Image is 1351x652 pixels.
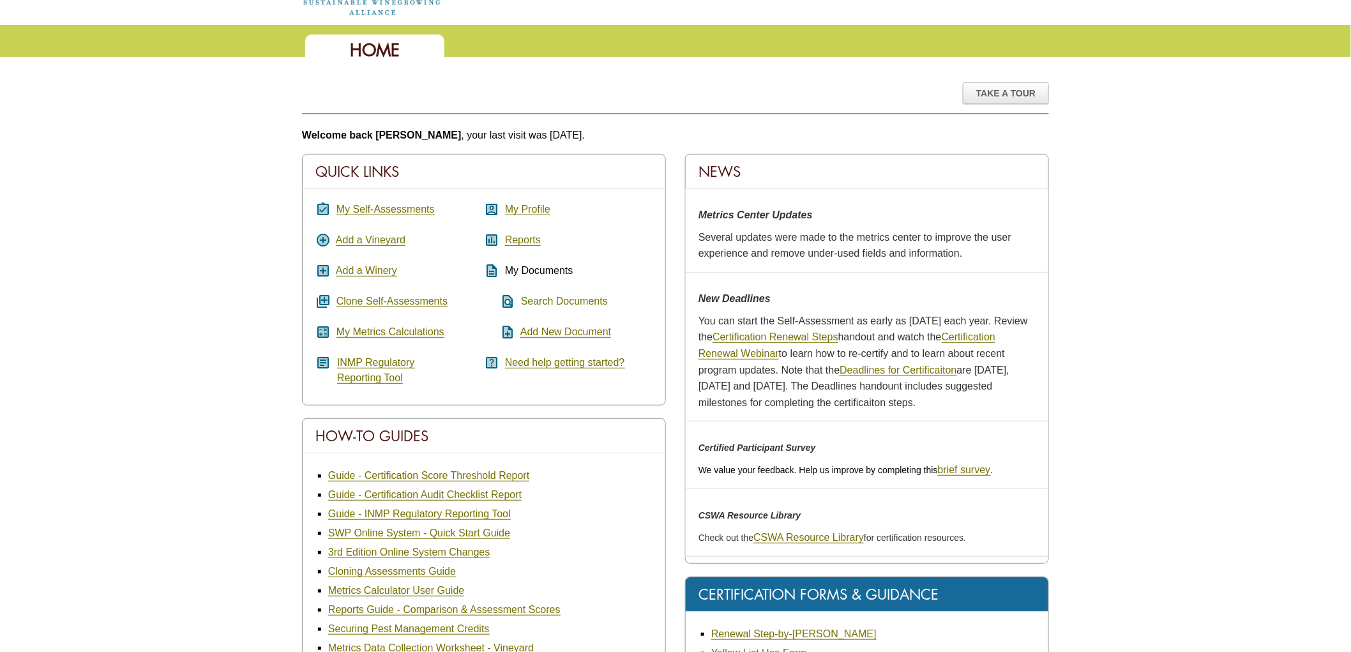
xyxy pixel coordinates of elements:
[336,296,448,307] a: Clone Self-Assessments
[686,155,1048,189] div: News
[711,628,877,640] a: Renewal Step-by-[PERSON_NAME]
[336,234,405,246] a: Add a Vineyard
[963,82,1049,104] div: Take A Tour
[840,365,956,376] a: Deadlines for Certificaiton
[484,202,499,217] i: account_box
[328,489,522,501] a: Guide - Certification Audit Checklist Report
[315,263,331,278] i: add_box
[328,623,490,635] a: Securing Pest Management Credits
[328,566,456,577] a: Cloning Assessments Guide
[302,130,462,140] b: Welcome back [PERSON_NAME]
[698,533,966,543] span: Check out the for certification resources.
[505,204,550,215] a: My Profile
[303,419,665,453] div: How-To Guides
[698,209,813,220] strong: Metrics Center Updates
[315,355,331,370] i: article
[315,202,331,217] i: assignment_turned_in
[521,296,608,307] a: Search Documents
[698,293,771,304] strong: New Deadlines
[336,265,397,277] a: Add a Winery
[753,532,864,543] a: CSWA Resource Library
[713,331,838,343] a: Certification Renewal Steps
[505,357,625,368] a: Need help getting started?
[315,294,331,309] i: queue
[698,232,1011,259] span: Several updates were made to the metrics center to improve the user experience and remove under-u...
[938,464,991,476] a: brief survey
[484,263,499,278] i: description
[303,155,665,189] div: Quick Links
[337,357,415,384] a: INMP RegulatoryReporting Tool
[484,355,499,370] i: help_center
[484,294,515,309] i: find_in_page
[315,232,331,248] i: add_circle
[302,127,1049,144] p: , your last visit was [DATE].
[336,326,444,338] a: My Metrics Calculations
[328,508,511,520] a: Guide - INMP Regulatory Reporting Tool
[315,324,331,340] i: calculate
[698,465,993,475] span: We value your feedback. Help us improve by completing this .
[698,331,995,360] a: Certification Renewal Webinar
[520,326,611,338] a: Add New Document
[505,265,573,276] span: My Documents
[698,313,1036,411] p: You can start the Self-Assessment as early as [DATE] each year. Review the handout and watch the ...
[484,232,499,248] i: assessment
[350,39,400,61] span: Home
[686,577,1048,612] div: Certification Forms & Guidance
[698,443,816,453] em: Certified Participant Survey
[484,324,515,340] i: note_add
[328,604,561,616] a: Reports Guide - Comparison & Assessment Scores
[505,234,541,246] a: Reports
[698,510,801,520] em: CSWA Resource Library
[328,527,510,539] a: SWP Online System - Quick Start Guide
[328,547,490,558] a: 3rd Edition Online System Changes
[336,204,435,215] a: My Self-Assessments
[328,470,529,481] a: Guide - Certification Score Threshold Report
[328,585,464,596] a: Metrics Calculator User Guide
